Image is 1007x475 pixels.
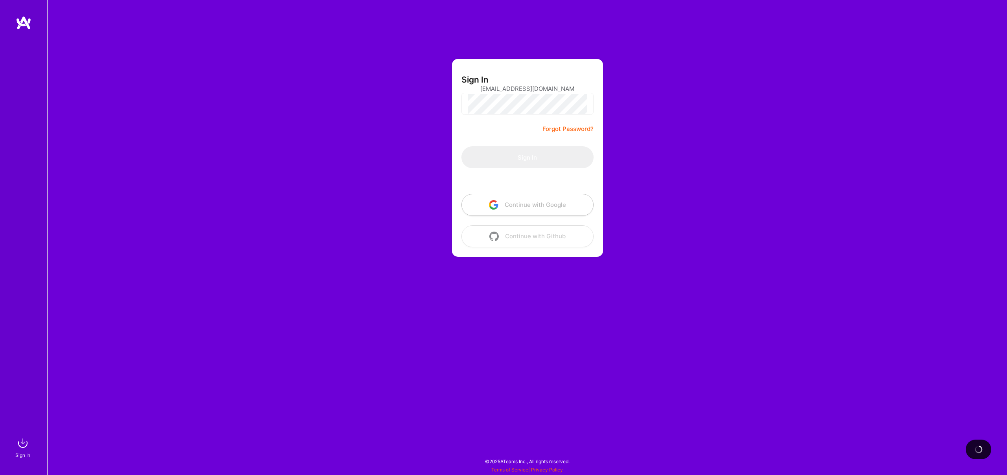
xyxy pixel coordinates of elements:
[15,435,31,451] img: sign in
[480,79,575,99] input: Email...
[47,451,1007,471] div: © 2025 ATeams Inc., All rights reserved.
[975,446,983,453] img: loading
[461,75,489,85] h3: Sign In
[491,467,563,473] span: |
[461,146,594,168] button: Sign In
[461,225,594,247] button: Continue with Github
[542,124,594,134] a: Forgot Password?
[489,200,498,210] img: icon
[15,451,30,459] div: Sign In
[491,467,528,473] a: Terms of Service
[489,232,499,241] img: icon
[531,467,563,473] a: Privacy Policy
[17,435,31,459] a: sign inSign In
[16,16,31,30] img: logo
[461,194,594,216] button: Continue with Google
